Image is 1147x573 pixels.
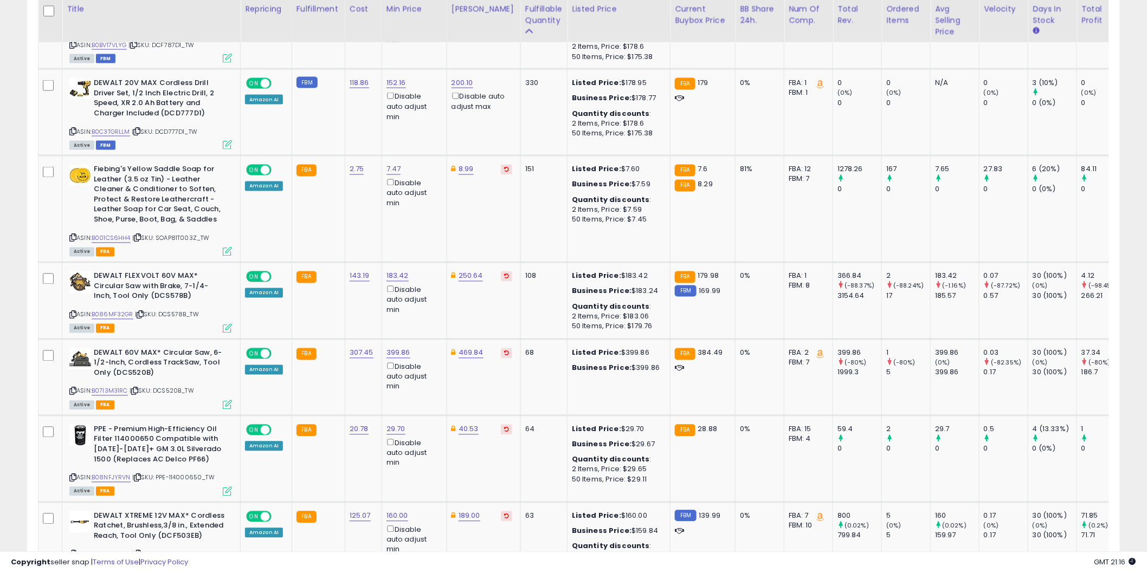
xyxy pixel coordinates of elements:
[886,271,930,281] div: 2
[1081,368,1125,377] div: 186.7
[837,271,881,281] div: 366.84
[572,302,662,312] div: :
[452,77,473,88] a: 200.10
[525,3,563,26] div: Fulfillable Quantity
[740,165,776,174] div: 81%
[297,77,318,88] small: FBM
[350,3,377,15] div: Cost
[837,368,881,377] div: 1999.3
[1081,531,1125,541] div: 71.71
[935,78,971,88] div: N/A
[69,248,94,257] span: All listings currently available for purchase on Amazon
[1033,359,1048,367] small: (0%)
[572,475,662,485] div: 50 Items, Price: $29.11
[699,286,721,296] span: 169.99
[789,271,824,281] div: FBA: 1
[94,165,225,227] b: Fiebing's Yellow Saddle Soap for Leather (3.5 oz Tin) - Leather Cleaner & Conditioner to Soften, ...
[675,180,695,192] small: FBA
[837,3,877,26] div: Total Rev.
[297,511,317,523] small: FBA
[886,165,930,174] div: 167
[130,387,194,395] span: | SKU: DCS520B_TW
[350,77,369,88] a: 118.86
[789,3,828,26] div: Num of Comp.
[69,54,94,63] span: All listings currently available for purchase on Amazon
[92,41,127,50] a: B0BV17VLYG
[459,511,480,522] a: 189.00
[837,511,881,521] div: 800
[525,78,559,88] div: 330
[886,531,930,541] div: 5
[386,177,439,208] div: Disable auto adjust min
[572,465,662,474] div: 2 Items, Price: $29.65
[837,425,881,434] div: 59.4
[1033,3,1072,26] div: Days In Stock
[837,78,881,88] div: 0
[459,424,479,435] a: 40.53
[886,522,901,530] small: (0%)
[1033,348,1077,358] div: 30 (100%)
[572,348,621,358] b: Listed Price:
[837,98,881,108] div: 0
[1081,3,1121,26] div: Total Profit
[270,349,287,358] span: OFF
[789,434,824,444] div: FBM: 4
[94,78,225,121] b: DEWALT 20V MAX Cordless Drill Driver Set, 1/2 Inch Electric Drill, 2 Speed, XR 2.0 Ah Battery and...
[984,78,1028,88] div: 0
[96,487,114,496] span: FBA
[1088,359,1111,367] small: (-80%)
[92,310,133,320] a: B086MF32GR
[837,348,881,358] div: 399.86
[1081,78,1125,88] div: 0
[459,271,483,282] a: 250.64
[698,179,713,190] span: 8.29
[572,215,662,225] div: 50 Items, Price: $7.45
[935,348,979,358] div: 399.86
[386,437,439,468] div: Disable auto adjust min
[1088,282,1119,290] small: (-98.45%)
[11,557,188,568] div: seller snap | |
[886,3,926,26] div: Ordered Items
[935,359,950,367] small: (0%)
[386,164,401,175] a: 7.47
[69,425,91,446] img: 4134YYMPP7L._SL40_.jpg
[1033,78,1077,88] div: 3 (10%)
[740,271,776,281] div: 0%
[572,128,662,138] div: 50 Items, Price: $175.38
[886,444,930,454] div: 0
[1081,165,1125,174] div: 84.11
[675,348,695,360] small: FBA
[1081,88,1097,97] small: (0%)
[740,78,776,88] div: 0%
[942,522,966,530] small: (0.02%)
[572,348,662,358] div: $399.86
[984,511,1028,521] div: 0.17
[525,511,559,521] div: 63
[572,108,650,119] b: Quantity discounts
[1081,291,1125,301] div: 266.21
[984,348,1028,358] div: 0.03
[247,349,261,358] span: ON
[525,425,559,434] div: 64
[1033,444,1077,454] div: 0 (0%)
[942,282,966,290] small: (-1.16%)
[991,359,1021,367] small: (-82.35%)
[92,127,130,136] a: B0C3TGRLLM
[69,271,232,331] div: ASIN:
[572,286,632,296] b: Business Price:
[1081,425,1125,434] div: 1
[886,291,930,301] div: 17
[886,88,901,97] small: (0%)
[572,322,662,331] div: 50 Items, Price: $179.76
[93,557,139,567] a: Terms of Use
[1033,271,1077,281] div: 30 (100%)
[1081,444,1125,454] div: 0
[69,2,232,62] div: ASIN:
[886,348,930,358] div: 1
[94,425,225,467] b: PPE - Premium High-Efficiency Oil Filter 114000650 Compatible with [DATE]-[DATE]+ GM 3.0L Silvera...
[572,271,621,281] b: Listed Price:
[675,271,695,283] small: FBA
[699,511,721,521] span: 139.99
[386,271,409,282] a: 183.42
[572,363,662,373] div: $399.86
